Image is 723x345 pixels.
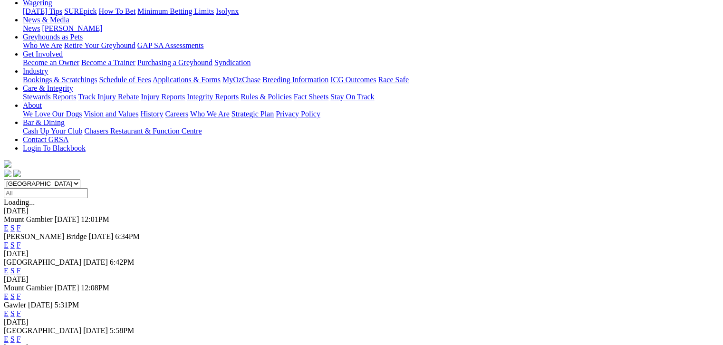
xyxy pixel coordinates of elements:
a: Cash Up Your Club [23,127,82,135]
a: S [10,309,15,317]
span: 6:42PM [110,258,135,266]
a: News & Media [23,16,69,24]
a: [PERSON_NAME] [42,24,102,32]
a: We Love Our Dogs [23,110,82,118]
a: Who We Are [190,110,230,118]
a: F [17,292,21,300]
a: Industry [23,67,48,75]
a: F [17,335,21,343]
div: [DATE] [4,275,719,284]
span: 6:34PM [115,232,140,240]
div: News & Media [23,24,719,33]
span: Mount Gambier [4,284,53,292]
div: [DATE] [4,249,719,258]
span: 5:58PM [110,326,135,335]
a: F [17,241,21,249]
a: Care & Integrity [23,84,73,92]
a: Race Safe [378,76,408,84]
a: E [4,267,9,275]
a: S [10,267,15,275]
a: S [10,224,15,232]
span: [GEOGRAPHIC_DATA] [4,258,81,266]
a: ICG Outcomes [330,76,376,84]
a: Login To Blackbook [23,144,86,152]
a: Isolynx [216,7,239,15]
img: twitter.svg [13,170,21,177]
span: [DATE] [83,326,108,335]
span: [DATE] [83,258,108,266]
span: [DATE] [89,232,114,240]
a: How To Bet [99,7,136,15]
a: E [4,241,9,249]
a: Stewards Reports [23,93,76,101]
a: MyOzChase [222,76,260,84]
a: Applications & Forms [153,76,221,84]
div: Get Involved [23,58,719,67]
a: Who We Are [23,41,62,49]
a: F [17,309,21,317]
a: History [140,110,163,118]
a: Strategic Plan [231,110,274,118]
a: SUREpick [64,7,96,15]
a: E [4,224,9,232]
a: E [4,335,9,343]
span: [PERSON_NAME] Bridge [4,232,87,240]
a: Get Involved [23,50,63,58]
a: Track Injury Rebate [78,93,139,101]
a: E [4,292,9,300]
a: Syndication [214,58,251,67]
a: Stay On Track [330,93,374,101]
a: Contact GRSA [23,135,68,144]
a: Careers [165,110,188,118]
a: Minimum Betting Limits [137,7,214,15]
a: Vision and Values [84,110,138,118]
div: Care & Integrity [23,93,719,101]
div: [DATE] [4,207,719,215]
a: Rules & Policies [241,93,292,101]
span: [DATE] [55,215,79,223]
a: S [10,241,15,249]
img: facebook.svg [4,170,11,177]
div: Bar & Dining [23,127,719,135]
span: [GEOGRAPHIC_DATA] [4,326,81,335]
span: [DATE] [28,301,53,309]
a: Become an Owner [23,58,79,67]
a: Retire Your Greyhound [64,41,135,49]
a: News [23,24,40,32]
a: Breeding Information [262,76,328,84]
a: S [10,292,15,300]
a: Bar & Dining [23,118,65,126]
a: Chasers Restaurant & Function Centre [84,127,202,135]
a: Greyhounds as Pets [23,33,83,41]
a: GAP SA Assessments [137,41,204,49]
a: F [17,224,21,232]
div: Industry [23,76,719,84]
div: Wagering [23,7,719,16]
span: Mount Gambier [4,215,53,223]
a: Fact Sheets [294,93,328,101]
a: F [17,267,21,275]
a: Privacy Policy [276,110,320,118]
span: Loading... [4,198,35,206]
a: E [4,309,9,317]
a: S [10,335,15,343]
span: 5:31PM [55,301,79,309]
a: Bookings & Scratchings [23,76,97,84]
span: 12:01PM [81,215,109,223]
span: Gawler [4,301,26,309]
span: 12:08PM [81,284,109,292]
a: [DATE] Tips [23,7,62,15]
input: Select date [4,188,88,198]
a: About [23,101,42,109]
span: [DATE] [55,284,79,292]
div: [DATE] [4,318,719,326]
div: Greyhounds as Pets [23,41,719,50]
a: Purchasing a Greyhound [137,58,212,67]
a: Schedule of Fees [99,76,151,84]
a: Become a Trainer [81,58,135,67]
a: Integrity Reports [187,93,239,101]
img: logo-grsa-white.png [4,160,11,168]
a: Injury Reports [141,93,185,101]
div: About [23,110,719,118]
